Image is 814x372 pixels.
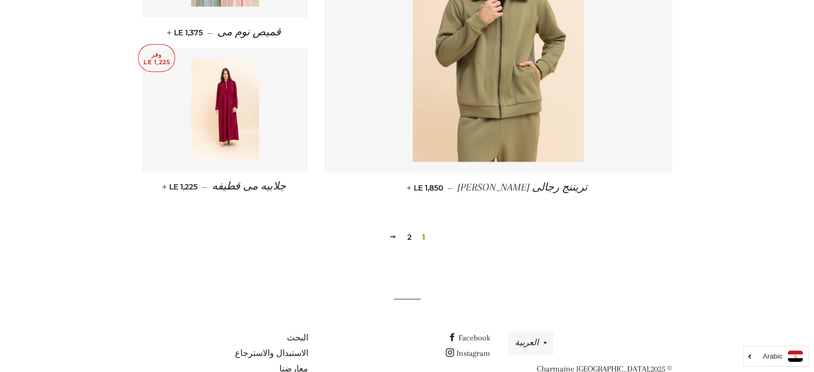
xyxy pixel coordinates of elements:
span: — [207,28,213,37]
span: 1 [418,229,429,245]
a: تريننج رجالى [PERSON_NAME] — LE 1,850 [324,172,672,203]
span: تريننج رجالى [PERSON_NAME] [458,181,588,193]
p: وفر LE 1,225 [139,44,174,72]
a: الاستبدال والاسترجاع [234,348,308,358]
a: Arabic [749,351,803,362]
span: LE 1,225 [164,182,197,192]
span: قميص نوم مى [217,26,281,38]
a: Facebook [447,333,490,343]
i: Arabic [763,353,782,360]
a: البحث [286,333,308,343]
span: جلابيه مى قطيفه [212,180,286,192]
a: Instagram [445,348,490,358]
span: LE 1,375 [169,28,203,37]
a: 2 [403,229,416,245]
span: — [447,183,453,193]
span: — [202,182,208,192]
a: جلابيه مى قطيفه — LE 1,225 [142,171,308,202]
a: قميص نوم مى — LE 1,375 [142,17,308,48]
span: LE 1,850 [409,183,443,193]
button: العربية [508,331,553,354]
